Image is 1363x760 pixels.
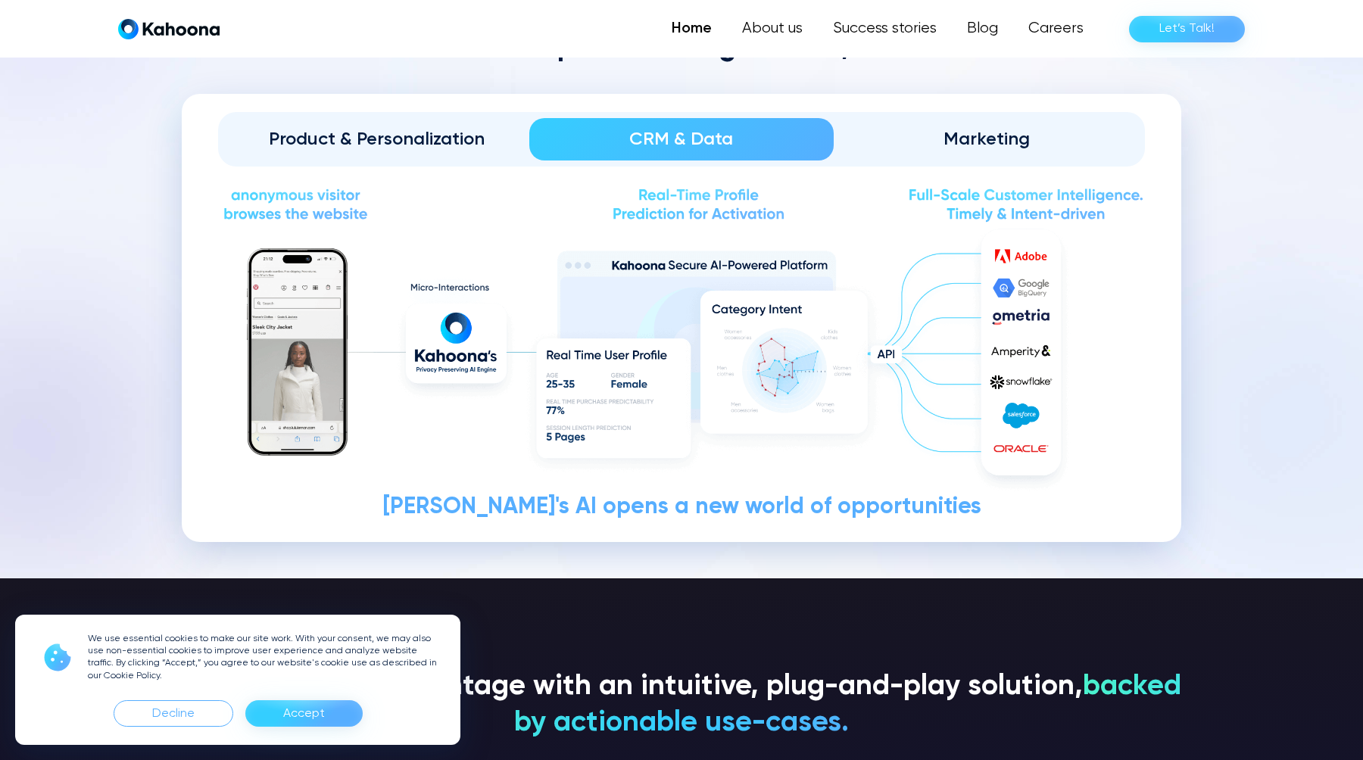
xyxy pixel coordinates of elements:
[1159,17,1215,41] div: Let’s Talk!
[1129,16,1245,42] a: Let’s Talk!
[855,127,1118,151] div: Marketing
[152,702,195,726] div: Decline
[1013,14,1099,44] a: Careers
[182,669,1181,742] h3: Gain an unfair advantage with an intuitive, plug-and-play solution,
[245,700,363,727] div: Accept
[218,496,1145,519] div: [PERSON_NAME]'s AI opens a new world of opportunities
[952,14,1013,44] a: Blog
[818,14,952,44] a: Success stories
[283,702,325,726] div: Accept
[114,700,233,727] div: Decline
[88,633,442,682] p: We use essential cookies to make our site work. With your consent, we may also use non-essential ...
[245,127,508,151] div: Product & Personalization
[551,127,813,151] div: CRM & Data
[118,18,220,40] a: home
[727,14,818,44] a: About us
[657,14,727,44] a: Home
